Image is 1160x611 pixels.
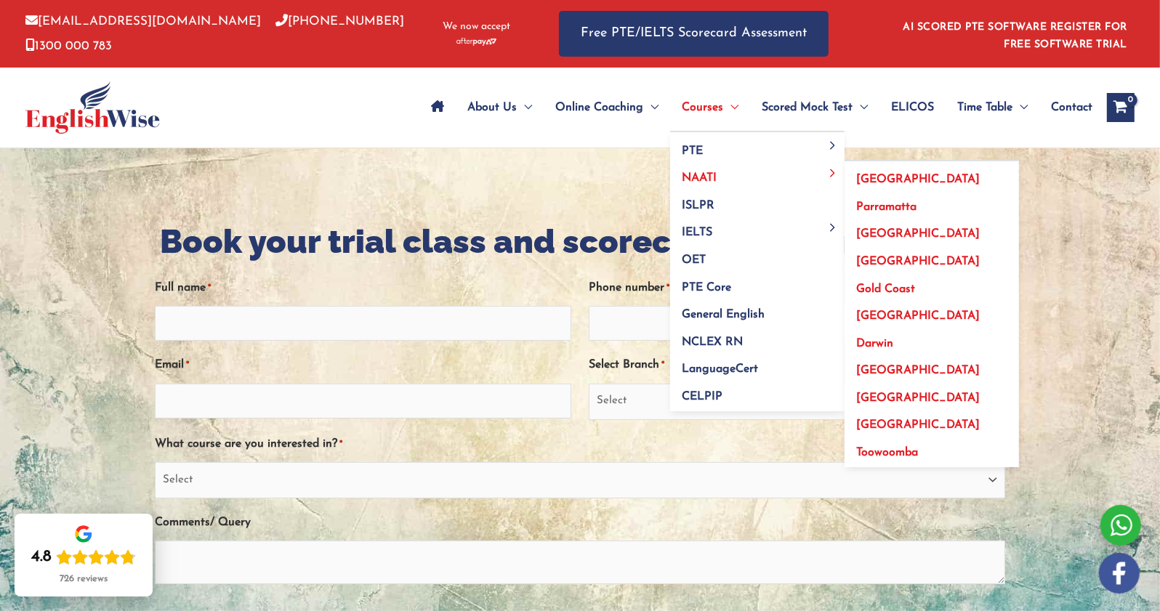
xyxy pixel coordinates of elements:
[670,82,750,133] a: CoursesMenu Toggle
[682,391,722,402] span: CELPIP
[155,276,211,300] label: Full name
[682,227,712,238] span: IELTS
[1039,82,1092,133] a: Contact
[1107,93,1135,122] a: View Shopping Cart, empty
[682,309,765,320] span: General English
[559,11,829,57] a: Free PTE/IELTS Scorecard Assessment
[856,310,980,322] span: [GEOGRAPHIC_DATA]
[25,81,160,134] img: cropped-ew-logo
[723,82,738,133] span: Menu Toggle
[895,10,1135,57] aside: Header Widget 1
[456,38,496,46] img: Afterpay-Logo
[845,270,1019,298] a: Gold Coast
[31,547,136,567] div: Rating: 4.8 out of 5
[589,276,669,300] label: Phone number
[845,352,1019,380] a: [GEOGRAPHIC_DATA]
[845,216,1019,243] a: [GEOGRAPHIC_DATA]
[155,221,1005,264] h2: Book your trial class and scorecard assessment now
[750,82,879,133] a: Scored Mock TestMenu Toggle
[957,82,1012,133] span: Time Table
[25,40,112,52] a: 1300 000 783
[1051,82,1092,133] span: Contact
[670,132,845,160] a: PTEMenu Toggle
[155,353,189,377] label: Email
[825,169,842,177] span: Menu Toggle
[856,228,980,240] span: [GEOGRAPHIC_DATA]
[891,82,934,133] span: ELICOS
[670,323,845,351] a: NCLEX RN
[825,224,842,232] span: Menu Toggle
[903,22,1128,50] a: AI SCORED PTE SOFTWARE REGISTER FOR FREE SOFTWARE TRIAL
[25,15,261,28] a: [EMAIL_ADDRESS][DOMAIN_NAME]
[670,242,845,270] a: OET
[31,547,52,567] div: 4.8
[670,351,845,379] a: LanguageCert
[845,161,1019,189] a: [GEOGRAPHIC_DATA]
[589,353,664,377] label: Select Branch
[682,282,731,294] span: PTE Core
[856,174,980,185] span: [GEOGRAPHIC_DATA]
[853,82,868,133] span: Menu Toggle
[879,82,946,133] a: ELICOS
[643,82,658,133] span: Menu Toggle
[155,432,342,456] label: What course are you interested in?
[856,283,915,295] span: Gold Coast
[682,363,758,375] span: LanguageCert
[845,407,1019,434] a: [GEOGRAPHIC_DATA]
[845,243,1019,271] a: [GEOGRAPHIC_DATA]
[443,20,510,34] span: We now accept
[845,379,1019,407] a: [GEOGRAPHIC_DATA]
[682,82,723,133] span: Courses
[856,201,917,213] span: Parramatta
[555,82,643,133] span: Online Coaching
[682,200,714,211] span: ISLPR
[155,511,251,535] label: Comments/ Query
[845,298,1019,325] a: [GEOGRAPHIC_DATA]
[1012,82,1028,133] span: Menu Toggle
[682,254,706,266] span: OET
[544,82,670,133] a: Online CoachingMenu Toggle
[845,325,1019,352] a: Darwin
[682,145,703,157] span: PTE
[670,296,845,324] a: General English
[682,336,743,348] span: NCLEX RN
[856,338,893,349] span: Darwin
[670,378,845,411] a: CELPIP
[762,82,853,133] span: Scored Mock Test
[467,82,517,133] span: About Us
[845,188,1019,216] a: Parramatta
[60,573,108,585] div: 726 reviews
[419,82,1092,133] nav: Site Navigation: Main Menu
[856,392,980,404] span: [GEOGRAPHIC_DATA]
[856,447,918,458] span: Toowoomba
[275,15,404,28] a: [PHONE_NUMBER]
[670,160,845,187] a: NAATIMenu Toggle
[825,142,842,150] span: Menu Toggle
[1099,553,1140,594] img: white-facebook.png
[856,365,980,376] span: [GEOGRAPHIC_DATA]
[856,419,980,431] span: [GEOGRAPHIC_DATA]
[670,214,845,242] a: IELTSMenu Toggle
[670,269,845,296] a: PTE Core
[456,82,544,133] a: About UsMenu Toggle
[856,256,980,267] span: [GEOGRAPHIC_DATA]
[845,434,1019,468] a: Toowoomba
[670,187,845,214] a: ISLPR
[682,172,717,184] span: NAATI
[517,82,532,133] span: Menu Toggle
[946,82,1039,133] a: Time TableMenu Toggle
